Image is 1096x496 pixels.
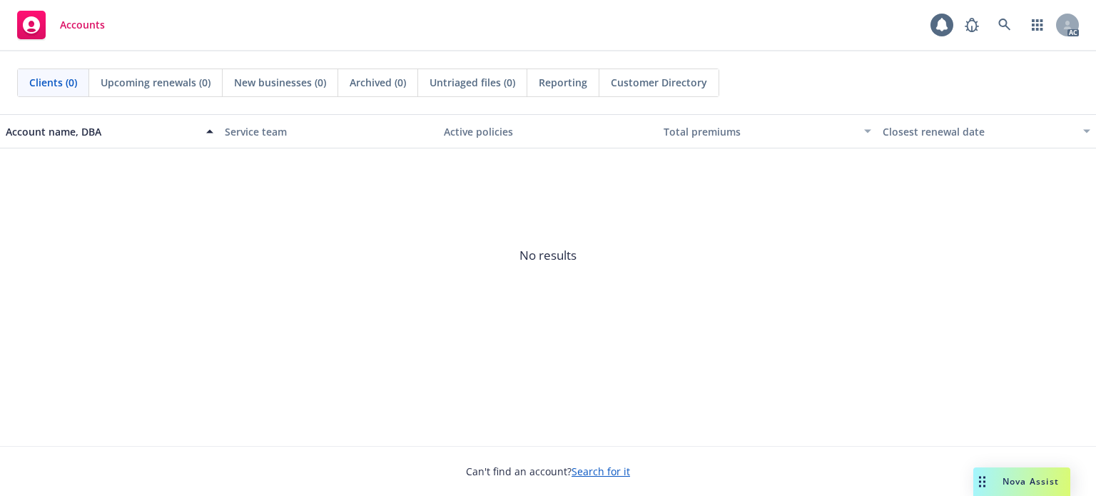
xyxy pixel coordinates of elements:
[990,11,1019,39] a: Search
[958,11,986,39] a: Report a Bug
[466,464,630,479] span: Can't find an account?
[664,124,856,139] div: Total premiums
[219,114,438,148] button: Service team
[101,75,210,90] span: Upcoming renewals (0)
[6,124,198,139] div: Account name, DBA
[572,465,630,478] a: Search for it
[350,75,406,90] span: Archived (0)
[1003,475,1059,487] span: Nova Assist
[658,114,877,148] button: Total premiums
[430,75,515,90] span: Untriaged files (0)
[973,467,991,496] div: Drag to move
[11,5,111,45] a: Accounts
[225,124,432,139] div: Service team
[29,75,77,90] span: Clients (0)
[877,114,1096,148] button: Closest renewal date
[539,75,587,90] span: Reporting
[234,75,326,90] span: New businesses (0)
[973,467,1070,496] button: Nova Assist
[444,124,651,139] div: Active policies
[611,75,707,90] span: Customer Directory
[438,114,657,148] button: Active policies
[1023,11,1052,39] a: Switch app
[60,19,105,31] span: Accounts
[883,124,1075,139] div: Closest renewal date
